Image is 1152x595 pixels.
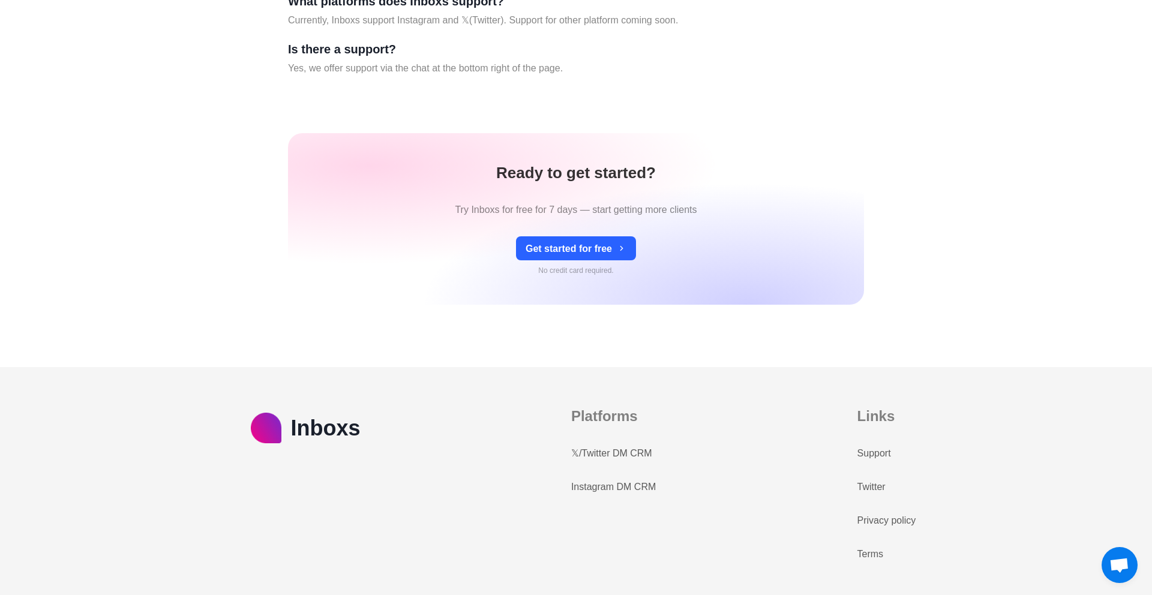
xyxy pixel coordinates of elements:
[288,61,563,76] p: Yes, we offer support via the chat at the bottom right of the page.
[571,480,656,494] a: Instagram DM CRM
[571,408,638,424] b: Platforms
[857,408,895,424] b: Links
[571,446,652,461] a: 𝕏/Twitter DM CRM
[288,42,396,56] h2: Is there a support?
[857,513,916,528] a: Privacy policy
[288,13,678,28] p: Currently, Inboxs support Instagram and 𝕏(Twitter). Support for other platform coming soon.
[1102,547,1138,583] a: Open chat
[857,446,891,461] a: Support
[251,413,281,443] img: logo
[857,480,886,494] a: Twitter
[516,236,636,260] button: Get started for free
[496,162,656,184] h1: Ready to get started?
[455,203,697,217] p: Try Inboxs for free for 7 days — start getting more clients
[538,265,613,276] p: No credit card required.
[857,547,884,561] a: Terms
[281,405,370,450] h2: Inboxs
